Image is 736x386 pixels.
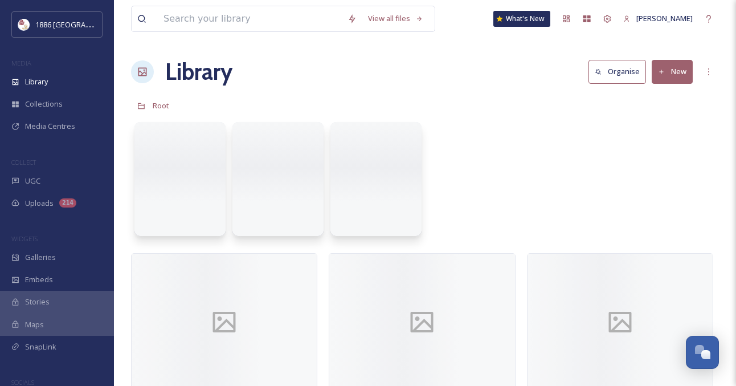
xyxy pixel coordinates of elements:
span: Media Centres [25,121,75,132]
span: SnapLink [25,342,56,352]
input: Search your library [158,6,342,31]
span: Maps [25,319,44,330]
span: Galleries [25,252,56,263]
span: Embeds [25,274,53,285]
a: What's New [493,11,550,27]
span: Collections [25,99,63,109]
a: Organise [588,60,652,83]
span: 1886 [GEOGRAPHIC_DATA] [35,19,125,30]
a: Library [165,55,232,89]
span: COLLECT [11,158,36,166]
span: Library [25,76,48,87]
span: UGC [25,176,40,186]
span: Stories [25,296,50,307]
a: View all files [362,7,429,30]
span: [PERSON_NAME] [636,13,693,23]
a: Root [153,99,169,112]
img: logos.png [18,19,30,30]
span: WIDGETS [11,234,38,243]
button: Open Chat [686,336,719,369]
a: [PERSON_NAME] [618,7,698,30]
div: 214 [59,198,76,208]
span: Uploads [25,198,54,209]
button: Organise [588,60,646,83]
span: MEDIA [11,59,31,67]
span: Root [153,100,169,111]
button: New [652,60,693,83]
